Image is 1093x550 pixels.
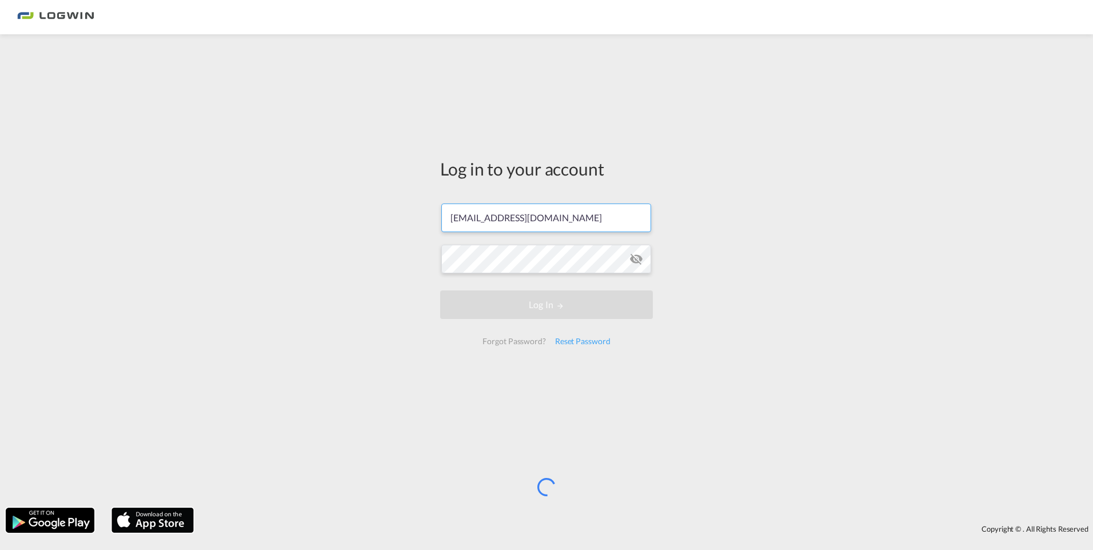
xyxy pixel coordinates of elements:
[629,252,643,266] md-icon: icon-eye-off
[200,519,1093,539] div: Copyright © . All Rights Reserved
[440,290,653,319] button: LOGIN
[440,157,653,181] div: Log in to your account
[478,331,550,352] div: Forgot Password?
[441,204,651,232] input: Enter email/phone number
[551,331,615,352] div: Reset Password
[5,507,95,534] img: google.png
[110,507,195,534] img: apple.png
[17,5,94,30] img: bc73a0e0d8c111efacd525e4c8ad7d32.png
